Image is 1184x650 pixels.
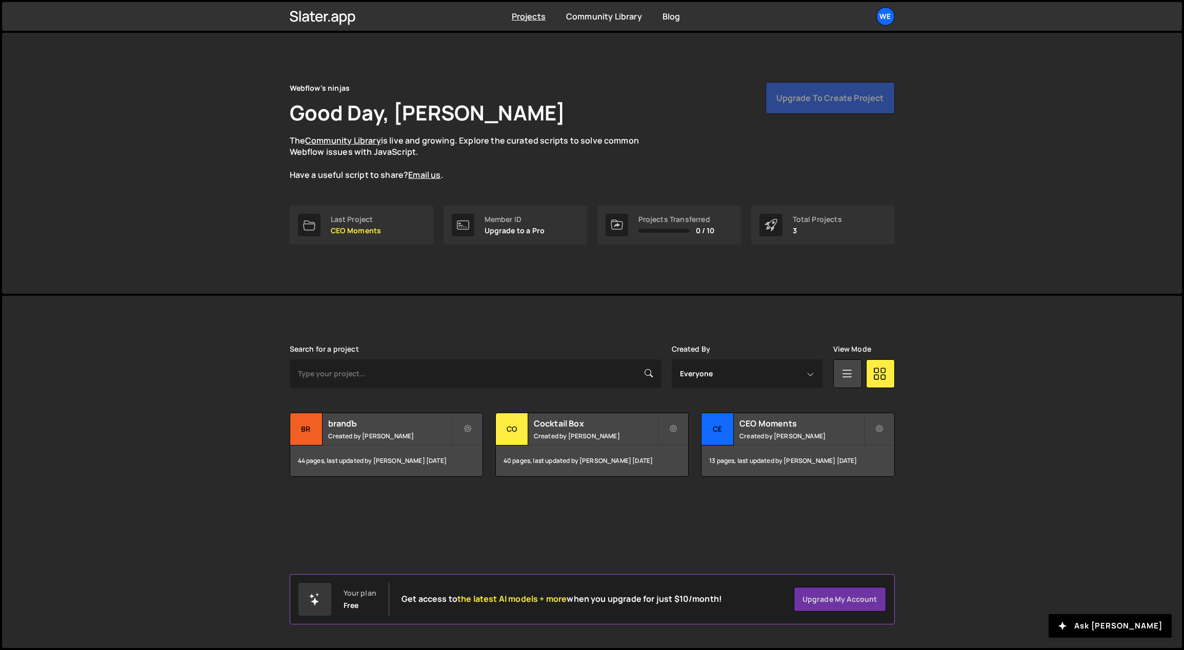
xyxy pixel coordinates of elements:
span: the latest AI models + more [457,593,567,604]
span: 0 / 10 [696,227,715,235]
div: Last Project [331,215,382,224]
a: CE CEO Moments Created by [PERSON_NAME] 13 pages, last updated by [PERSON_NAME] [DATE] [701,413,894,477]
p: The is live and growing. Explore the curated scripts to solve common Webflow issues with JavaScri... [290,135,659,181]
label: Created By [672,345,711,353]
div: Your plan [344,589,376,597]
small: Created by [PERSON_NAME] [534,432,657,440]
p: Upgrade to a Pro [485,227,545,235]
div: Co [496,413,528,445]
h2: CEO Moments [739,418,863,429]
a: Email us [408,169,440,180]
div: br [290,413,323,445]
p: 3 [793,227,842,235]
a: Last Project CEO Moments [290,206,433,245]
h2: brandЪ [328,418,452,429]
a: br brandЪ Created by [PERSON_NAME] 44 pages, last updated by [PERSON_NAME] [DATE] [290,413,483,477]
div: Total Projects [793,215,842,224]
a: Upgrade my account [794,587,886,612]
input: Type your project... [290,359,661,388]
a: Community Library [566,11,642,22]
label: Search for a project [290,345,359,353]
p: CEO Moments [331,227,382,235]
a: Community Library [305,135,381,146]
div: 44 pages, last updated by [PERSON_NAME] [DATE] [290,445,483,476]
div: Projects Transferred [638,215,715,224]
a: Projects [512,11,546,22]
div: Free [344,601,359,610]
button: Ask [PERSON_NAME] [1049,614,1172,638]
h2: Cocktail Box [534,418,657,429]
small: Created by [PERSON_NAME] [328,432,452,440]
div: CE [701,413,734,445]
a: We [876,7,895,26]
div: Webflow's ninjas [290,82,350,94]
h1: Good Day, [PERSON_NAME] [290,98,566,127]
a: Co Cocktail Box Created by [PERSON_NAME] 40 pages, last updated by [PERSON_NAME] [DATE] [495,413,689,477]
label: View Mode [833,345,871,353]
h2: Get access to when you upgrade for just $10/month! [402,594,722,604]
div: 13 pages, last updated by [PERSON_NAME] [DATE] [701,445,894,476]
small: Created by [PERSON_NAME] [739,432,863,440]
div: Member ID [485,215,545,224]
a: Blog [663,11,680,22]
div: 40 pages, last updated by [PERSON_NAME] [DATE] [496,445,688,476]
